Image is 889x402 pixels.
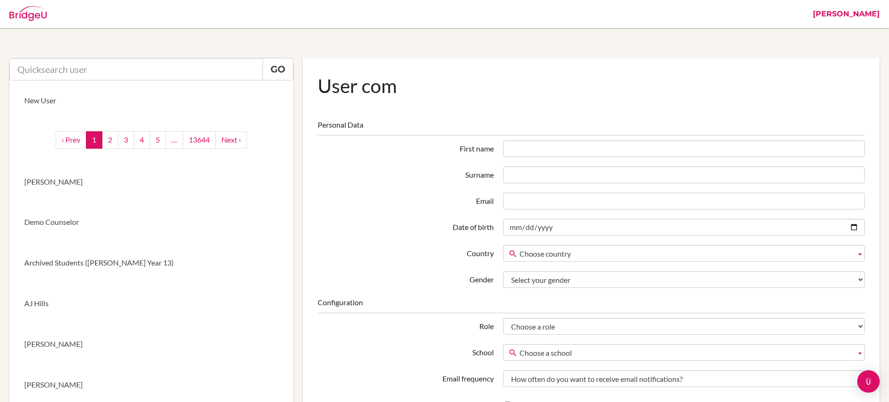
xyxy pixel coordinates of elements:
a: Demo Counselor [9,202,293,243]
span: Choose country [519,245,852,262]
a: 13644 [183,131,216,149]
a: [PERSON_NAME] [9,162,293,202]
label: Surname [313,166,498,180]
a: 4 [134,131,150,149]
a: 3 [118,131,134,149]
label: Country [313,245,498,259]
label: Gender [313,271,498,285]
label: Email [313,193,498,207]
a: Go [263,58,293,80]
a: Archived Students ([PERSON_NAME] Year 13) [9,243,293,283]
img: Bridge-U [9,6,47,21]
a: 1 [86,131,102,149]
input: Quicksearch user [9,58,263,80]
a: ‹ Prev [56,131,86,149]
span: Choose a school [519,345,852,361]
label: Date of birth [313,219,498,233]
a: 5 [149,131,166,149]
h1: User com [318,73,865,99]
label: School [313,344,498,358]
label: Role [313,318,498,332]
a: 2 [102,131,118,149]
a: New User [9,80,293,121]
a: [PERSON_NAME] [9,324,293,365]
label: First name [313,140,498,154]
a: … [165,131,183,149]
legend: Configuration [318,297,865,313]
a: next [215,131,247,149]
label: Email frequency [313,370,498,384]
a: AJ Hills [9,283,293,324]
div: Open Intercom Messenger [857,370,880,393]
legend: Personal Data [318,120,865,136]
